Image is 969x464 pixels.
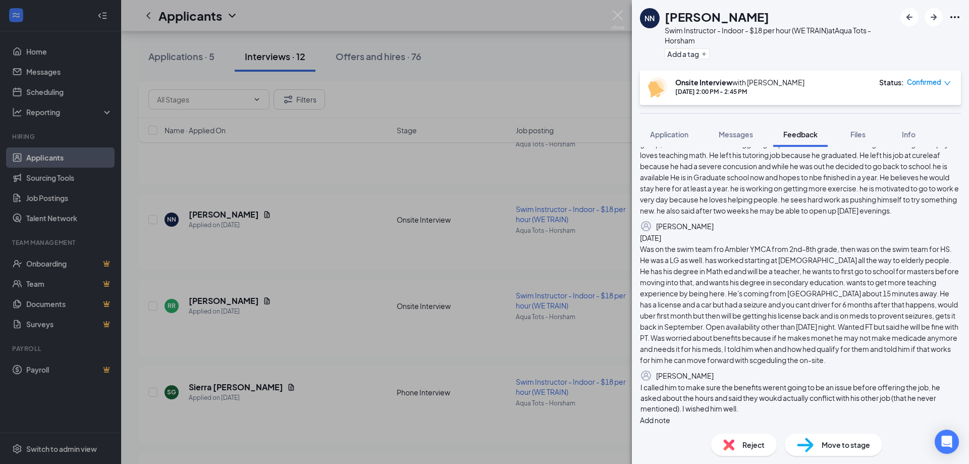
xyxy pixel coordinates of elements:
[944,80,951,87] span: down
[656,370,714,381] div: [PERSON_NAME]
[644,13,655,23] div: NN
[742,439,765,450] span: Reject
[650,130,688,139] span: Application
[822,439,870,450] span: Move to stage
[640,370,652,382] svg: Profile
[675,77,804,87] div: with [PERSON_NAME]
[640,383,941,413] span: I called him to make sure the benefits werent going to be an issue before offering the job, he as...
[701,51,707,57] svg: Plus
[907,77,941,87] span: Confirmed
[665,25,895,45] div: Swim Instructor - Indoor - $18 per hour (WE TRAIN) at Aqua Tots - Horsham
[640,220,652,232] svg: Profile
[675,78,732,87] b: Onsite Interview
[902,130,916,139] span: Info
[783,130,818,139] span: Feedback
[879,77,904,87] div: Status :
[900,8,919,26] button: ArrowLeftNew
[949,11,961,23] svg: Ellipses
[640,233,661,242] span: [DATE]
[640,243,961,366] div: Was on the swim team fro Ambler YMCA from 2nd-8th grade, then was on the swim team for HS. He was...
[903,11,916,23] svg: ArrowLeftNew
[665,48,710,59] button: PlusAdd a tag
[719,130,753,139] span: Messages
[935,430,959,454] div: Open Intercom Messenger
[925,8,943,26] button: ArrowRight
[928,11,940,23] svg: ArrowRight
[850,130,866,139] span: Files
[665,8,769,25] h1: [PERSON_NAME]
[640,415,670,426] button: Add note
[675,87,804,96] div: [DATE] 2:00 PM - 2:45 PM
[640,127,961,216] div: [PERSON_NAME] Loves swimming and teaching people to swim. He has taught Private lessons, group, a...
[656,221,714,232] div: [PERSON_NAME]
